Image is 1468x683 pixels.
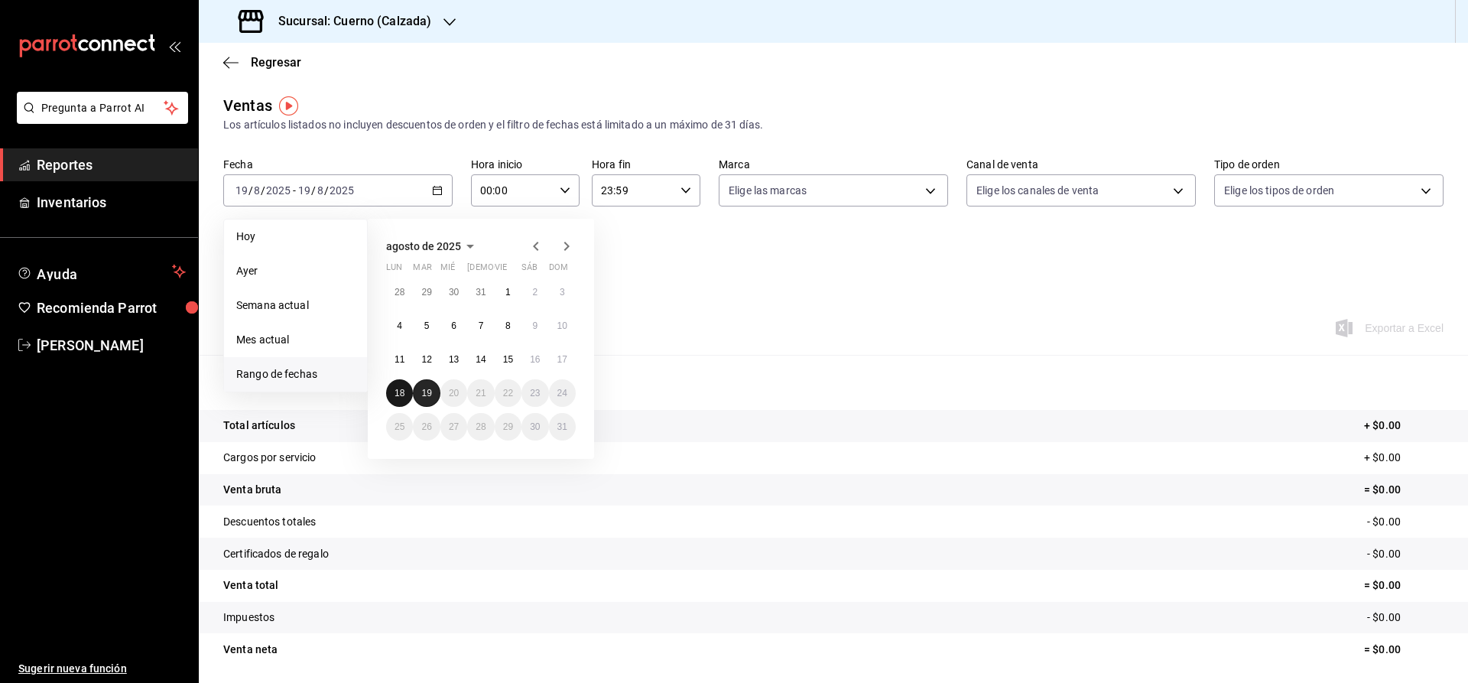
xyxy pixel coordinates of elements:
span: Semana actual [236,298,355,314]
button: 29 de julio de 2025 [413,278,440,306]
abbr: miércoles [440,262,455,278]
p: - $0.00 [1367,514,1444,530]
p: = $0.00 [1364,577,1444,594]
button: 26 de agosto de 2025 [413,413,440,441]
span: Inventarios [37,192,186,213]
abbr: 10 de agosto de 2025 [557,320,567,331]
span: agosto de 2025 [386,240,461,252]
abbr: 26 de agosto de 2025 [421,421,431,432]
a: Pregunta a Parrot AI [11,111,188,127]
button: 9 de agosto de 2025 [521,312,548,340]
abbr: martes [413,262,431,278]
h3: Sucursal: Cuerno (Calzada) [266,12,431,31]
span: Ayuda [37,262,166,281]
button: 22 de agosto de 2025 [495,379,521,407]
abbr: 30 de agosto de 2025 [530,421,540,432]
abbr: domingo [549,262,568,278]
p: Venta neta [223,642,278,658]
abbr: viernes [495,262,507,278]
abbr: jueves [467,262,557,278]
button: 23 de agosto de 2025 [521,379,548,407]
button: 25 de agosto de 2025 [386,413,413,441]
button: 30 de julio de 2025 [440,278,467,306]
abbr: 20 de agosto de 2025 [449,388,459,398]
abbr: sábado [521,262,538,278]
label: Canal de venta [966,159,1196,170]
abbr: 25 de agosto de 2025 [395,421,404,432]
span: Mes actual [236,332,355,348]
input: -- [297,184,311,197]
button: 10 de agosto de 2025 [549,312,576,340]
button: Pregunta a Parrot AI [17,92,188,124]
span: / [261,184,265,197]
abbr: 30 de julio de 2025 [449,287,459,298]
button: 15 de agosto de 2025 [495,346,521,373]
button: agosto de 2025 [386,237,479,255]
button: 18 de agosto de 2025 [386,379,413,407]
abbr: 13 de agosto de 2025 [449,354,459,365]
abbr: 6 de agosto de 2025 [451,320,456,331]
abbr: 3 de agosto de 2025 [560,287,565,298]
span: - [293,184,296,197]
label: Hora inicio [471,159,580,170]
input: -- [235,184,248,197]
abbr: 28 de julio de 2025 [395,287,404,298]
p: Impuestos [223,610,274,626]
abbr: 29 de agosto de 2025 [503,421,513,432]
button: 21 de agosto de 2025 [467,379,494,407]
abbr: 1 de agosto de 2025 [505,287,511,298]
abbr: 24 de agosto de 2025 [557,388,567,398]
abbr: 11 de agosto de 2025 [395,354,404,365]
button: 5 de agosto de 2025 [413,312,440,340]
button: 28 de agosto de 2025 [467,413,494,441]
button: 31 de agosto de 2025 [549,413,576,441]
span: Elige las marcas [729,183,807,198]
button: 17 de agosto de 2025 [549,346,576,373]
abbr: 18 de agosto de 2025 [395,388,404,398]
div: Ventas [223,94,272,117]
img: Tooltip marker [279,96,298,115]
input: -- [253,184,261,197]
button: open_drawer_menu [168,40,180,52]
button: 24 de agosto de 2025 [549,379,576,407]
abbr: 5 de agosto de 2025 [424,320,430,331]
abbr: 29 de julio de 2025 [421,287,431,298]
abbr: 14 de agosto de 2025 [476,354,486,365]
abbr: 23 de agosto de 2025 [530,388,540,398]
abbr: 19 de agosto de 2025 [421,388,431,398]
p: - $0.00 [1367,610,1444,626]
span: Pregunta a Parrot AI [41,100,164,116]
button: 14 de agosto de 2025 [467,346,494,373]
label: Hora fin [592,159,700,170]
button: 20 de agosto de 2025 [440,379,467,407]
span: [PERSON_NAME] [37,335,186,356]
span: Regresar [251,55,301,70]
button: 19 de agosto de 2025 [413,379,440,407]
button: 7 de agosto de 2025 [467,312,494,340]
abbr: 8 de agosto de 2025 [505,320,511,331]
abbr: 31 de agosto de 2025 [557,421,567,432]
p: + $0.00 [1364,418,1444,434]
button: 13 de agosto de 2025 [440,346,467,373]
p: = $0.00 [1364,482,1444,498]
button: 3 de agosto de 2025 [549,278,576,306]
button: 28 de julio de 2025 [386,278,413,306]
label: Tipo de orden [1214,159,1444,170]
p: Cargos por servicio [223,450,317,466]
abbr: 9 de agosto de 2025 [532,320,538,331]
button: 27 de agosto de 2025 [440,413,467,441]
label: Fecha [223,159,453,170]
abbr: 21 de agosto de 2025 [476,388,486,398]
span: Sugerir nueva función [18,661,186,677]
button: 8 de agosto de 2025 [495,312,521,340]
abbr: 16 de agosto de 2025 [530,354,540,365]
span: / [248,184,253,197]
p: Total artículos [223,418,295,434]
input: -- [317,184,324,197]
span: Reportes [37,154,186,175]
abbr: 22 de agosto de 2025 [503,388,513,398]
abbr: 4 de agosto de 2025 [397,320,402,331]
button: Regresar [223,55,301,70]
abbr: 15 de agosto de 2025 [503,354,513,365]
